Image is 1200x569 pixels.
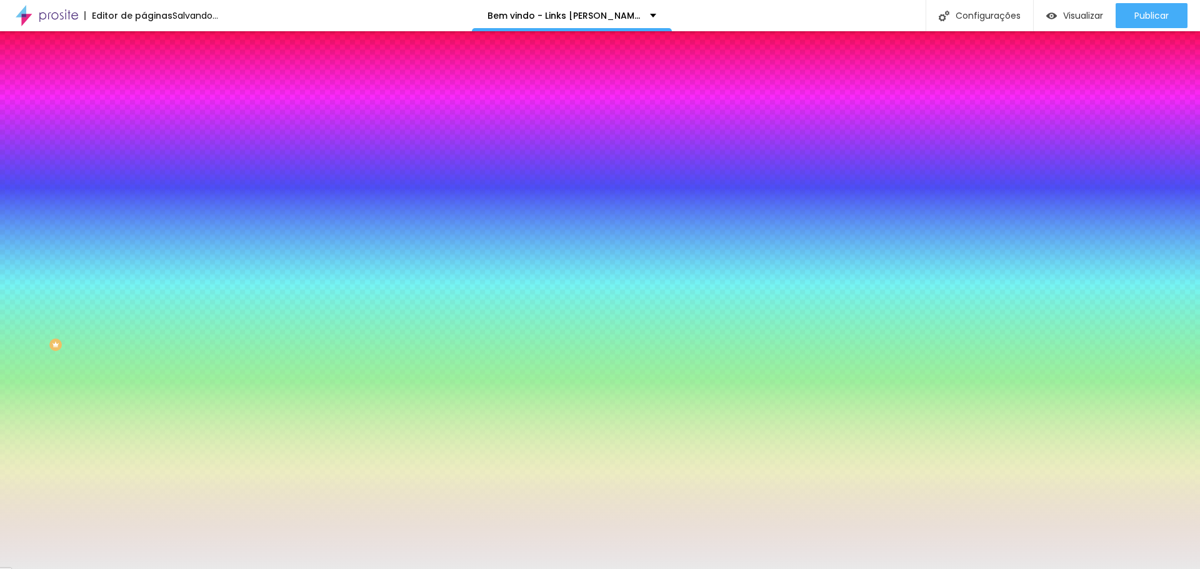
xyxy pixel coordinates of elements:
img: view-1.svg [1046,11,1057,21]
img: Icone [939,11,949,21]
button: Publicar [1116,3,1187,28]
button: Visualizar [1034,3,1116,28]
p: Bem vindo - Links [PERSON_NAME] Fotografia Autoral [487,11,641,20]
div: Salvando... [172,11,218,20]
span: Visualizar [1063,11,1103,21]
span: Publicar [1134,11,1169,21]
div: Editor de páginas [84,11,172,20]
